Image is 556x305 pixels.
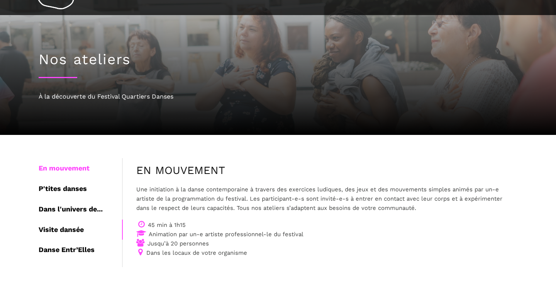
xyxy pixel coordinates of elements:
[39,51,517,68] h1: Nos ateliers
[39,220,122,240] div: Visite dansée
[39,179,122,199] div: P'tites danses
[39,240,122,260] div: Danse Entr’Elles
[136,185,504,213] p: Une initiation à la danse contemporaine à travers des exercices ludiques, des jeux et des mouveme...
[136,220,504,257] p: 45 min à 1h15 Animation par un-e artiste professionnel-le du festival Jusqu’à 20 personnes Dans l...
[136,164,504,177] h4: EN MOUVEMENT
[39,199,122,220] div: Dans l'univers de...
[39,92,517,102] div: À la découverte du Festival Quartiers Danses
[39,158,122,179] div: En mouvement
